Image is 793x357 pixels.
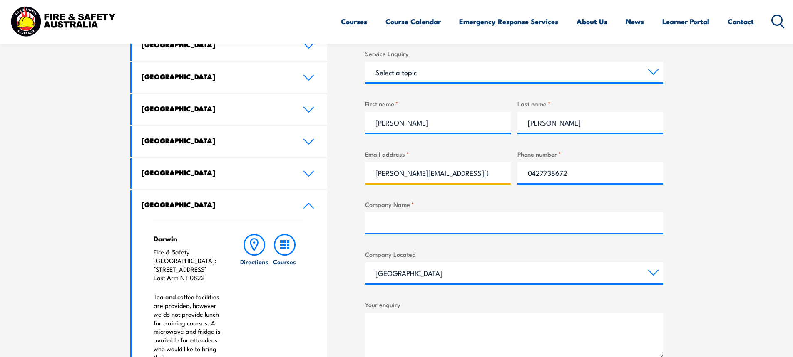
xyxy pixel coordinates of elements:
label: Phone number [517,149,663,159]
label: Company Located [365,249,663,259]
a: [GEOGRAPHIC_DATA] [132,94,328,125]
label: Your enquiry [365,300,663,309]
h4: [GEOGRAPHIC_DATA] [142,40,291,49]
a: [GEOGRAPHIC_DATA] [132,30,328,61]
label: Company Name [365,199,663,209]
a: Course Calendar [385,10,441,32]
a: [GEOGRAPHIC_DATA] [132,62,328,93]
p: Fire & Safety [GEOGRAPHIC_DATA]: [STREET_ADDRESS] East Arm NT 0822 [154,248,223,282]
h4: [GEOGRAPHIC_DATA] [142,168,291,177]
h4: [GEOGRAPHIC_DATA] [142,136,291,145]
a: [GEOGRAPHIC_DATA] [132,158,328,189]
label: Service Enquiry [365,49,663,58]
a: Learner Portal [662,10,709,32]
a: News [626,10,644,32]
a: Emergency Response Services [459,10,558,32]
h4: [GEOGRAPHIC_DATA] [142,200,291,209]
a: [GEOGRAPHIC_DATA] [132,190,328,221]
a: About Us [577,10,607,32]
h4: [GEOGRAPHIC_DATA] [142,104,291,113]
h4: Darwin [154,234,223,243]
a: [GEOGRAPHIC_DATA] [132,126,328,157]
label: Last name [517,99,663,108]
label: Email address [365,149,511,159]
h6: Directions [240,257,268,266]
h4: [GEOGRAPHIC_DATA] [142,72,291,81]
h6: Courses [273,257,296,266]
a: Contact [728,10,754,32]
label: First name [365,99,511,108]
a: Courses [341,10,367,32]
